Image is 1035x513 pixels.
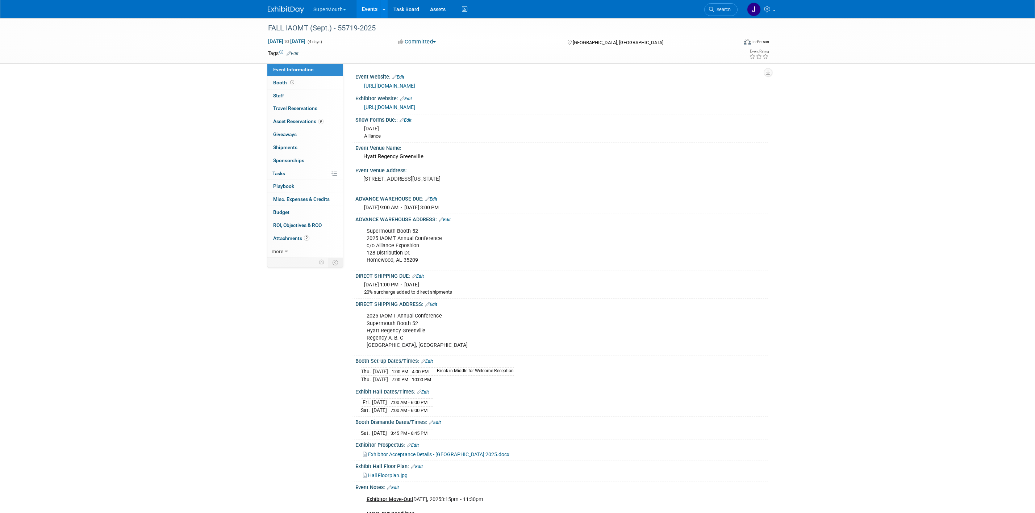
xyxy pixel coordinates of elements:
a: Travel Reservations [267,102,343,115]
a: Edit [429,420,441,425]
td: Break in Middle for Welcome Reception [433,368,514,376]
div: Show Forms Due:: [355,114,768,124]
td: Personalize Event Tab Strip [316,258,328,267]
td: [DATE] [373,368,388,376]
span: Exhibitor Acceptance Details - [GEOGRAPHIC_DATA] 2025.docx [368,451,509,457]
div: Exhibit Hall Floor Plan: [355,461,768,470]
td: [DATE] [372,406,387,414]
div: Event Venue Address: [355,165,768,174]
span: ROI, Objectives & ROO [273,222,322,228]
a: ROI, Objectives & ROO [267,219,343,232]
a: Edit [421,359,433,364]
a: Attachments2 [267,232,343,245]
td: Sat. [361,429,372,437]
span: (4 days) [307,39,322,44]
div: In-Person [752,39,769,45]
img: Justin Newborn [747,3,761,16]
a: Hall Floorplan.jpg [363,472,408,478]
span: Sponsorships [273,157,304,163]
a: Staff [267,89,343,102]
td: Thu. [361,368,373,376]
td: [DATE] [372,399,387,407]
div: Exhibitor Website: [355,93,768,102]
div: Supermouth Booth 52 2025 IAOMT Annual Conference c/o Alliance Exposition 128 Distribution Dr. Hom... [362,224,688,268]
td: Thu. [361,375,373,383]
span: Hall Floorplan.jpg [368,472,408,478]
u: Exhibitor Move-Out [367,496,412,503]
span: Staff [273,93,284,98]
a: Edit [400,96,412,101]
span: 7:00 AM - 6:00 PM [391,400,427,405]
span: Giveaways [273,131,297,137]
span: Asset Reservations [273,118,324,124]
a: Edit [411,464,423,469]
div: Alliance [364,133,762,140]
a: [URL][DOMAIN_NAME] [364,83,415,89]
a: Sponsorships [267,154,343,167]
a: more [267,245,343,258]
td: Toggle Event Tabs [328,258,343,267]
div: Exhibitor Prospectus: [355,440,768,449]
span: to [283,38,290,44]
td: Fri. [361,399,372,407]
div: Booth Set-up Dates/Times: [355,356,768,365]
a: Booth [267,76,343,89]
span: Event Information [273,67,314,72]
span: [DATE] 9:00 AM - [DATE] 3:00 PM [364,205,439,210]
pre: [STREET_ADDRESS][US_STATE] [363,176,519,182]
a: Tasks [267,167,343,180]
td: [DATE] [373,375,388,383]
a: Edit [425,302,437,307]
div: DIRECT SHIPPING DUE: [355,270,768,280]
div: Event Format [695,38,769,49]
a: [URL][DOMAIN_NAME] [364,104,415,110]
td: Tags [268,50,299,57]
span: Attachments [273,235,309,241]
a: Event Information [267,63,343,76]
div: FALL IAOMT (Sept.) - 55719-2025 [266,22,727,35]
span: 9 [318,119,324,124]
span: Travel Reservations [273,105,317,111]
a: Playbook [267,180,343,193]
a: Edit [287,51,299,56]
a: Misc. Expenses & Credits [267,193,343,206]
span: 2 [304,235,309,241]
div: Event Website: [355,71,768,81]
img: ExhibitDay [268,6,304,13]
span: 7:00 PM - 10:00 PM [392,377,431,382]
a: Edit [425,197,437,202]
div: DIRECT SHIPPING ADDRESS: [355,299,768,308]
td: Sat. [361,406,372,414]
span: [GEOGRAPHIC_DATA], [GEOGRAPHIC_DATA] [573,40,663,45]
span: Tasks [272,171,285,176]
a: Exhibitor Acceptance Details - [GEOGRAPHIC_DATA] 2025.docx [363,451,509,457]
span: Playbook [273,183,294,189]
img: Format-Inperson.png [744,39,751,45]
button: Committed [396,38,439,46]
span: 7:00 AM - 6:00 PM [391,408,427,413]
span: 3:45 PM - 6:45 PM [391,430,427,436]
div: Hyatt Regency Greenville [361,151,762,162]
a: Asset Reservations9 [267,115,343,128]
span: Budget [273,209,289,215]
a: Shipments [267,141,343,154]
span: [DATE] 1:00 PM - [DATE] [364,282,419,287]
a: Edit [407,443,419,448]
a: Edit [412,274,424,279]
div: Event Rating [749,50,769,53]
a: Edit [387,485,399,490]
div: 20% surcharge added to direct shipments [364,289,762,296]
td: [DATE] [372,429,387,437]
span: Search [714,7,731,12]
div: Event Venue Name: [355,143,768,152]
span: [DATE] [364,126,379,131]
span: [DATE] [DATE] [268,38,306,45]
span: Misc. Expenses & Credits [273,196,330,202]
div: Event Notes: [355,482,768,491]
a: Edit [392,75,404,80]
a: Search [704,3,738,16]
span: more [272,248,283,254]
a: Giveaways [267,128,343,141]
div: Booth Dismantle Dates/Times: [355,417,768,426]
a: Edit [439,217,451,222]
